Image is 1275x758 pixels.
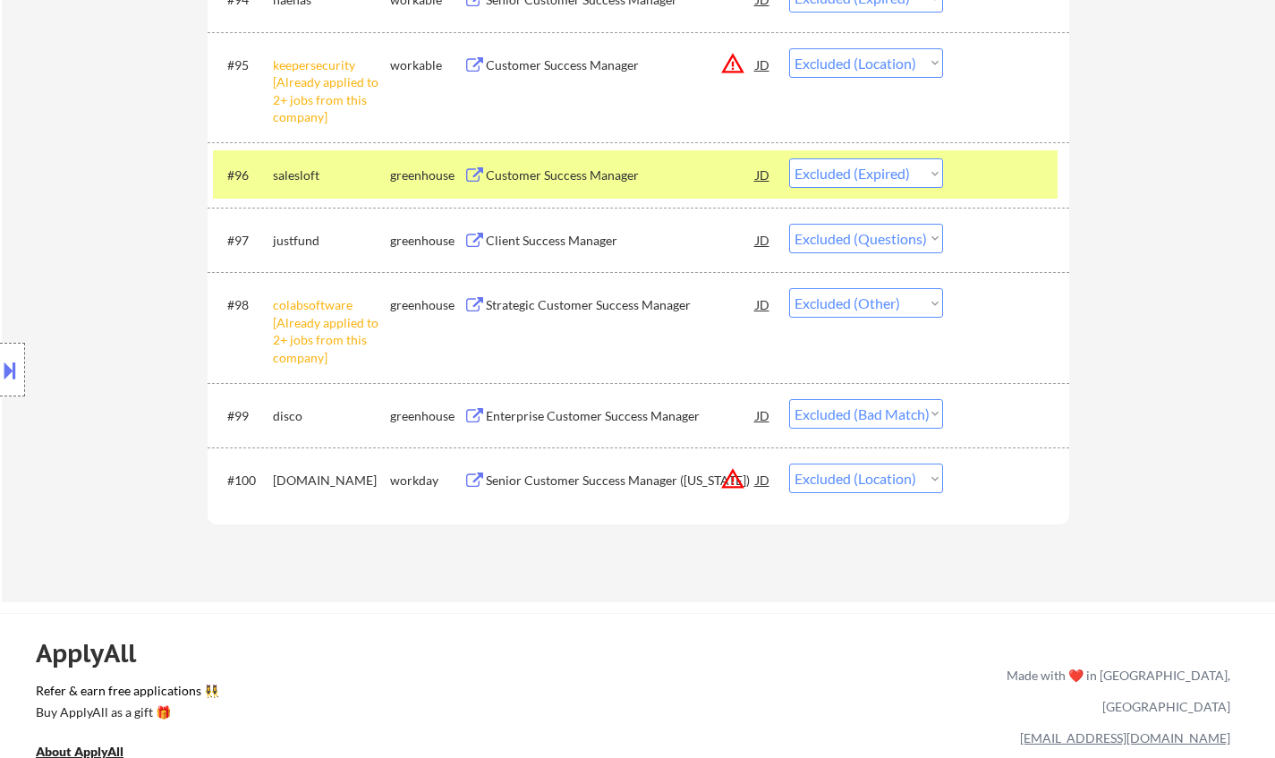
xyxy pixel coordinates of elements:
button: warning_amber [720,466,745,491]
div: disco [273,407,390,425]
div: ApplyAll [36,638,157,669]
div: Customer Success Manager [486,56,756,74]
div: Senior Customer Success Manager ([US_STATE]) [486,472,756,490]
div: workable [390,56,463,74]
button: warning_amber [720,51,745,76]
div: Strategic Customer Success Manager [486,296,756,314]
div: JD [754,288,772,320]
a: [EMAIL_ADDRESS][DOMAIN_NAME] [1020,730,1230,745]
div: JD [754,48,772,81]
div: JD [754,464,772,496]
div: #95 [227,56,259,74]
div: greenhouse [390,232,463,250]
div: salesloft [273,166,390,184]
div: greenhouse [390,166,463,184]
div: [DOMAIN_NAME] [273,472,390,490]
a: Refer & earn free applications 👯‍♀️ [36,685,633,703]
div: JD [754,399,772,431]
div: Made with ❤️ in [GEOGRAPHIC_DATA], [GEOGRAPHIC_DATA] [999,660,1230,722]
div: justfund [273,232,390,250]
div: workday [390,472,463,490]
div: keepersecurity [Already applied to 2+ jobs from this company] [273,56,390,126]
div: Enterprise Customer Success Manager [486,407,756,425]
div: JD [754,158,772,191]
div: greenhouse [390,296,463,314]
div: JD [754,224,772,256]
div: Buy ApplyAll as a gift 🎁 [36,706,215,719]
div: Customer Success Manager [486,166,756,184]
a: Buy ApplyAll as a gift 🎁 [36,703,215,726]
div: colabsoftware [Already applied to 2+ jobs from this company] [273,296,390,366]
div: greenhouse [390,407,463,425]
div: Client Success Manager [486,232,756,250]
